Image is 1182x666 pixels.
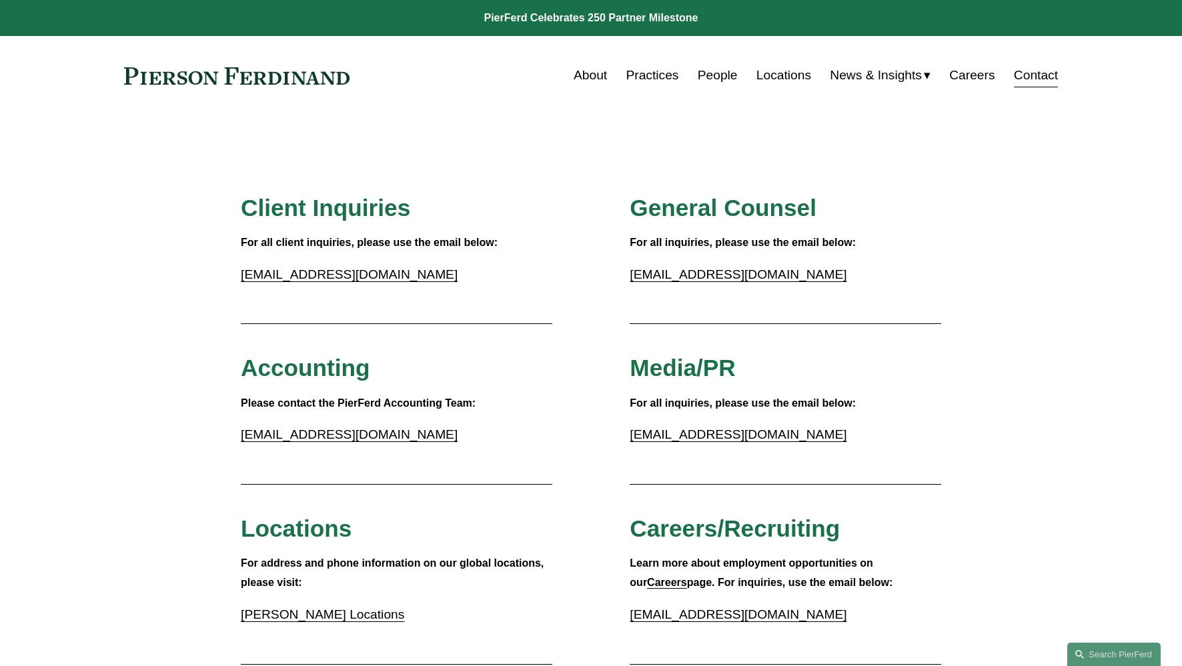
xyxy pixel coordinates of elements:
span: News & Insights [830,64,922,87]
strong: For all client inquiries, please use the email below: [241,237,498,248]
a: [EMAIL_ADDRESS][DOMAIN_NAME] [630,607,846,621]
a: [EMAIL_ADDRESS][DOMAIN_NAME] [630,267,846,281]
a: Contact [1014,63,1058,88]
a: People [698,63,738,88]
span: Careers/Recruiting [630,515,840,541]
a: folder dropdown [830,63,931,88]
a: About [574,63,607,88]
a: Careers [647,577,687,588]
span: Client Inquiries [241,195,410,221]
strong: Please contact the PierFerd Accounting Team: [241,397,476,409]
span: General Counsel [630,195,816,221]
a: Search this site [1067,643,1161,666]
a: Locations [756,63,811,88]
span: Locations [241,515,352,541]
a: Practices [626,63,679,88]
strong: page. For inquiries, use the email below: [687,577,893,588]
span: Accounting [241,355,370,381]
strong: Learn more about employment opportunities on our [630,557,876,588]
a: Careers [949,63,995,88]
a: [PERSON_NAME] Locations [241,607,404,621]
strong: For address and phone information on our global locations, please visit: [241,557,547,588]
strong: For all inquiries, please use the email below: [630,397,856,409]
span: Media/PR [630,355,735,381]
a: [EMAIL_ADDRESS][DOMAIN_NAME] [630,427,846,441]
strong: For all inquiries, please use the email below: [630,237,856,248]
a: [EMAIL_ADDRESS][DOMAIN_NAME] [241,427,458,441]
a: [EMAIL_ADDRESS][DOMAIN_NAME] [241,267,458,281]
